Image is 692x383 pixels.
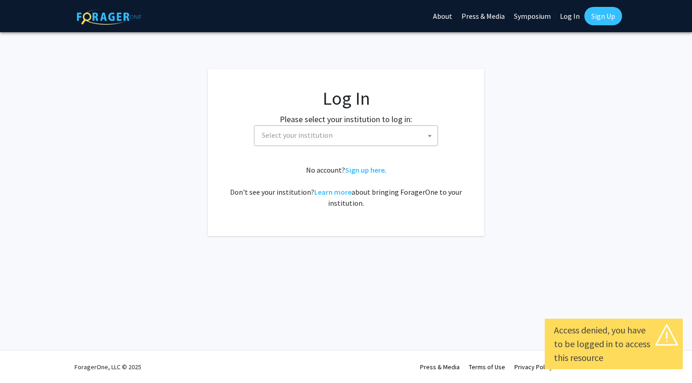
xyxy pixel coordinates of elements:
[314,187,352,197] a: Learn more about bringing ForagerOne to your institution
[345,165,385,175] a: Sign up here
[554,323,674,365] div: Access denied, you have to be logged in to access this resource
[75,351,141,383] div: ForagerOne, LLC © 2025
[514,363,553,371] a: Privacy Policy
[280,113,412,125] label: Please select your institution to log in:
[469,363,505,371] a: Terms of Use
[254,125,438,146] span: Select your institution
[77,9,141,25] img: ForagerOne Logo
[262,130,333,140] span: Select your institution
[226,87,466,109] h1: Log In
[420,363,460,371] a: Press & Media
[226,164,466,208] div: No account? . Don't see your institution? about bringing ForagerOne to your institution.
[258,126,438,145] span: Select your institution
[584,7,622,25] a: Sign Up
